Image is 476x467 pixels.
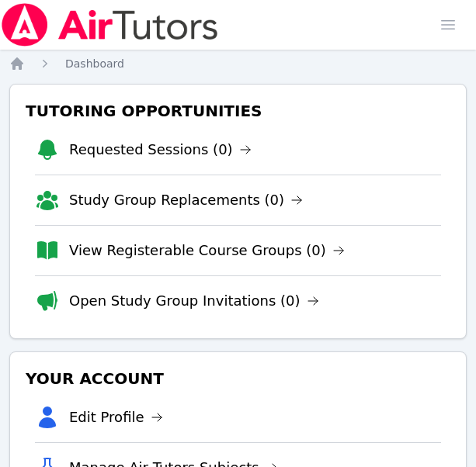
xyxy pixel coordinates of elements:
a: Requested Sessions (0) [69,139,252,161]
a: Dashboard [65,56,124,71]
span: Dashboard [65,57,124,70]
a: View Registerable Course Groups (0) [69,240,345,261]
a: Edit Profile [69,406,163,428]
h3: Your Account [23,365,453,393]
a: Open Study Group Invitations (0) [69,290,319,312]
h3: Tutoring Opportunities [23,97,453,125]
nav: Breadcrumb [9,56,467,71]
a: Study Group Replacements (0) [69,189,303,211]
